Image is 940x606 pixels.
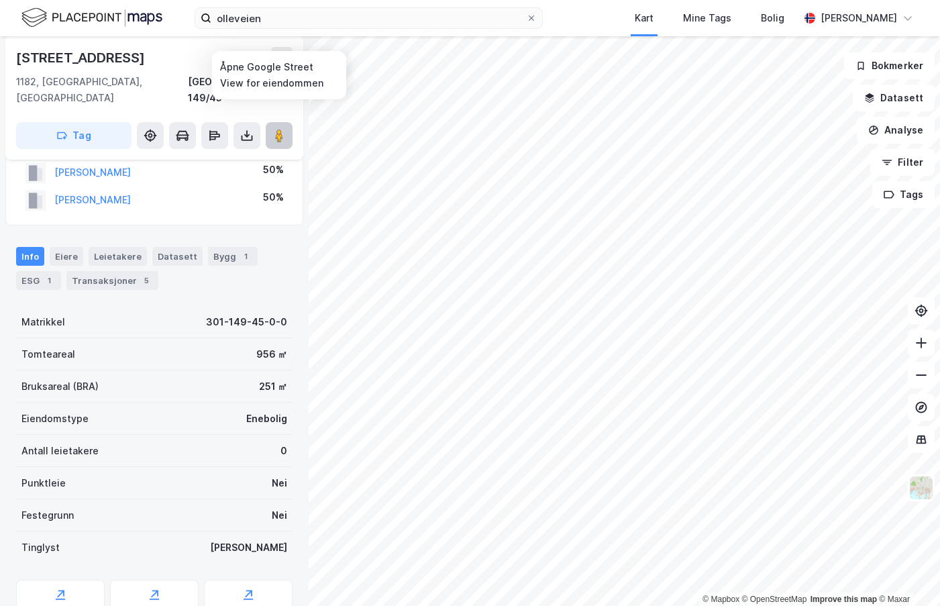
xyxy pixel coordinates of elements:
button: Filter [870,149,935,176]
div: Kart [635,10,654,26]
div: 50% [263,162,284,178]
iframe: Chat Widget [873,542,940,606]
div: Antall leietakere [21,443,99,459]
div: Tomteareal [21,346,75,362]
div: Kontrollprogram for chat [873,542,940,606]
img: logo.f888ab2527a4732fd821a326f86c7f29.svg [21,6,162,30]
div: Bygg [208,247,258,266]
button: Analyse [857,117,935,144]
div: Bolig [761,10,784,26]
div: 1 [239,250,252,263]
img: Z [908,475,934,501]
div: Datasett [152,247,203,266]
a: OpenStreetMap [742,595,807,604]
div: 1182, [GEOGRAPHIC_DATA], [GEOGRAPHIC_DATA] [16,74,188,106]
div: [STREET_ADDRESS] [16,47,148,68]
div: 1 [42,274,56,287]
div: 5 [140,274,153,287]
div: Mine Tags [683,10,731,26]
div: Enebolig [246,411,287,427]
button: Tags [872,181,935,208]
div: 251 ㎡ [259,378,287,395]
div: Eiendomstype [21,411,89,427]
button: Bokmerker [844,52,935,79]
a: Improve this map [811,595,877,604]
div: Leietakere [89,247,147,266]
div: ESG [16,271,61,290]
button: Tag [16,122,132,149]
input: Søk på adresse, matrikkel, gårdeiere, leietakere eller personer [211,8,526,28]
div: 956 ㎡ [256,346,287,362]
div: 0 [280,443,287,459]
div: [PERSON_NAME] [821,10,897,26]
div: Nei [272,507,287,523]
div: Eiere [50,247,83,266]
div: Info [16,247,44,266]
div: Transaksjoner [66,271,158,290]
div: 50% [263,189,284,205]
div: Tinglyst [21,540,60,556]
button: Datasett [853,85,935,111]
div: Festegrunn [21,507,74,523]
div: [PERSON_NAME] [210,540,287,556]
div: [GEOGRAPHIC_DATA], 149/45 [188,74,293,106]
div: Nei [272,475,287,491]
div: 301-149-45-0-0 [206,314,287,330]
div: Matrikkel [21,314,65,330]
div: Punktleie [21,475,66,491]
div: Bruksareal (BRA) [21,378,99,395]
a: Mapbox [702,595,739,604]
